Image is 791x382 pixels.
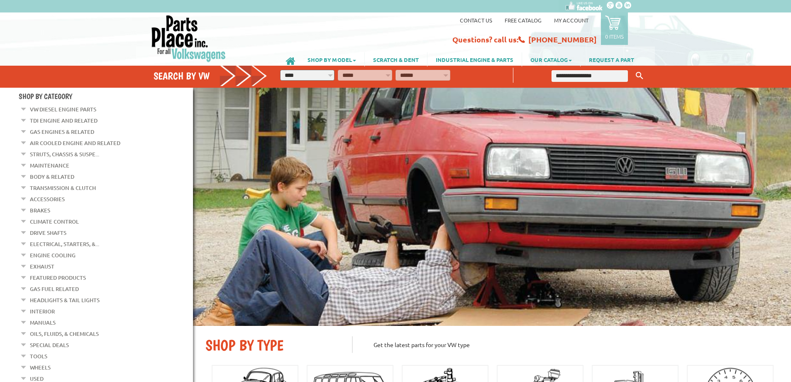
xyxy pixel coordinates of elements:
[554,17,588,24] a: My Account
[193,88,791,326] img: First slide [900x500]
[30,328,99,339] a: Oils, Fluids, & Chemicals
[30,194,65,205] a: Accessories
[30,216,79,227] a: Climate Control
[522,52,580,67] a: OUR CATALOG
[605,33,624,40] p: 0 items
[30,182,96,193] a: Transmission & Clutch
[460,17,492,24] a: Contact us
[30,272,86,283] a: Featured Products
[30,295,100,306] a: Headlights & Tail Lights
[365,52,427,67] a: SCRATCH & DENT
[427,52,522,67] a: INDUSTRIAL ENGINE & PARTS
[154,70,267,82] h4: Search by VW
[30,317,56,328] a: Manuals
[30,205,50,216] a: Brakes
[151,15,227,62] img: Parts Place Inc!
[30,149,99,160] a: Struts, Chassis & Suspe...
[30,160,69,171] a: Maintenance
[30,283,79,294] a: Gas Fuel Related
[633,69,646,83] button: Keyword Search
[30,351,47,362] a: Tools
[30,171,74,182] a: Body & Related
[352,336,779,353] p: Get the latest parts for your VW type
[30,126,94,137] a: Gas Engines & Related
[30,239,99,249] a: Electrical, Starters, &...
[299,52,364,67] a: SHOP BY MODEL
[30,138,120,148] a: Air Cooled Engine and Related
[30,250,76,261] a: Engine Cooling
[30,104,96,115] a: VW Diesel Engine Parts
[601,12,628,45] a: 0 items
[30,306,55,317] a: Interior
[205,336,339,354] h2: SHOP BY TYPE
[19,92,193,101] h4: Shop By Category
[30,115,98,126] a: TDI Engine and Related
[30,227,66,238] a: Drive Shafts
[30,261,54,272] a: Exhaust
[30,362,51,373] a: Wheels
[505,17,542,24] a: Free Catalog
[30,340,69,350] a: Special Deals
[581,52,642,67] a: REQUEST A PART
